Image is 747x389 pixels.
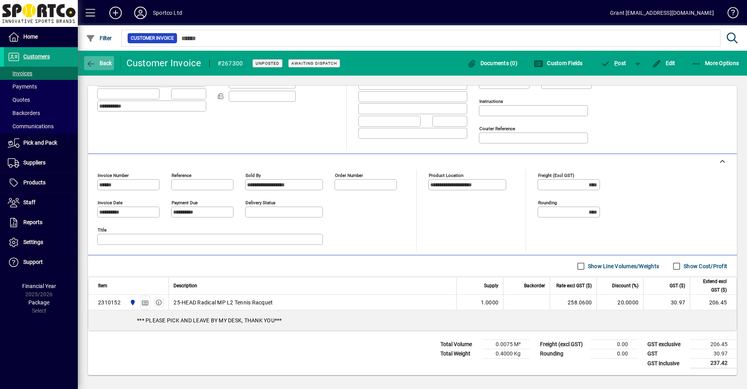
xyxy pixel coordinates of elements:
a: Reports [4,213,78,232]
td: 206.45 [690,295,736,310]
mat-label: Order number [335,173,363,178]
span: Unposted [256,61,279,66]
span: Back [86,60,112,66]
span: Staff [23,199,35,205]
div: Customer Invoice [126,57,202,69]
button: Custom Fields [532,56,585,70]
span: Package [28,299,49,306]
mat-label: Invoice date [98,200,123,205]
app-page-header-button: Back [78,56,121,70]
span: Description [174,281,197,290]
a: Invoices [4,67,78,80]
span: Documents (0) [467,60,517,66]
div: Grant [EMAIL_ADDRESS][DOMAIN_NAME] [610,7,714,19]
a: Suppliers [4,153,78,173]
span: Support [23,259,43,265]
span: Financial Year [22,283,56,289]
span: Customers [23,53,50,60]
span: P [614,60,618,66]
span: GST ($) [670,281,685,290]
a: Settings [4,233,78,252]
span: More Options [692,60,739,66]
span: 1.0000 [481,299,499,306]
mat-label: Rounding [538,200,557,205]
label: Show Cost/Profit [682,262,727,270]
a: Staff [4,193,78,212]
a: Knowledge Base [722,2,737,27]
span: Payments [8,83,37,90]
span: ost [601,60,626,66]
span: Custom Fields [534,60,583,66]
td: 30.97 [643,295,690,310]
td: 0.00 [591,349,637,359]
button: Filter [84,31,114,45]
a: Products [4,173,78,193]
span: Home [23,34,38,40]
span: Communications [8,123,54,129]
span: Quotes [8,97,30,103]
mat-label: Invoice number [98,173,129,178]
a: Support [4,253,78,272]
mat-label: Sold by [245,173,261,178]
a: Backorders [4,106,78,120]
td: 0.4000 Kg [483,349,530,359]
mat-label: Product location [429,173,463,178]
a: Home [4,27,78,47]
td: Total Weight [437,349,483,359]
mat-label: Courier Reference [479,126,515,131]
div: Sportco Ltd [153,7,182,19]
td: Rounding [536,349,591,359]
td: 30.97 [690,349,737,359]
div: 2310152 [98,299,121,306]
td: GST inclusive [644,359,690,368]
button: Documents (0) [465,56,519,70]
span: Suppliers [23,159,46,166]
button: Edit [650,56,677,70]
span: Extend excl GST ($) [695,277,727,294]
span: Item [98,281,107,290]
td: Freight (excl GST) [536,340,591,349]
span: Products [23,179,46,186]
button: Add [103,6,128,20]
span: Backorder [524,281,545,290]
td: Total Volume [437,340,483,349]
td: 237.42 [690,359,737,368]
span: Backorders [8,110,40,116]
td: 0.00 [591,340,637,349]
a: Quotes [4,93,78,106]
a: Pick and Pack [4,133,78,153]
span: Rate excl GST ($) [556,281,592,290]
span: Invoices [8,70,32,76]
td: 20.0000 [596,295,643,310]
td: GST exclusive [644,340,690,349]
span: Supply [484,281,498,290]
mat-label: Reference [172,173,191,178]
span: Discount (%) [612,281,638,290]
span: Sportco Ltd Warehouse [128,298,137,307]
button: Back [84,56,114,70]
span: Settings [23,239,43,245]
div: 258.0600 [555,299,592,306]
mat-label: Freight (excl GST) [538,173,574,178]
label: Show Line Volumes/Weights [586,262,659,270]
span: 25-HEAD Radical MP L2 Tennis Racquet [174,299,273,306]
span: Filter [86,35,112,41]
a: Communications [4,120,78,133]
mat-label: Instructions [479,99,503,104]
a: Payments [4,80,78,93]
mat-label: Delivery status [245,200,275,205]
span: Edit [652,60,675,66]
button: Post [597,56,630,70]
span: Reports [23,219,42,225]
div: *** PLEASE PICK AND LEAVE BY MY DESK, THANK YOU*** [88,310,736,331]
td: 206.45 [690,340,737,349]
td: GST [644,349,690,359]
mat-label: Payment due [172,200,198,205]
span: Awaiting Dispatch [291,61,337,66]
button: Profile [128,6,153,20]
button: More Options [690,56,741,70]
span: Customer Invoice [131,34,174,42]
mat-label: Title [98,227,107,233]
span: Pick and Pack [23,140,57,146]
td: 0.0075 M³ [483,340,530,349]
